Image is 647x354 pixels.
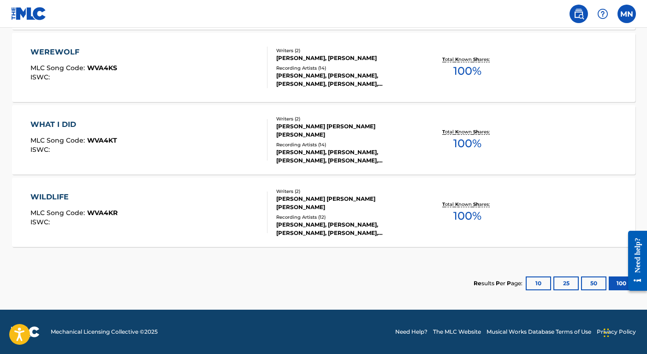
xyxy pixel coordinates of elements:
[597,328,636,336] a: Privacy Policy
[609,276,634,290] button: 100
[601,310,647,354] iframe: Chat Widget
[276,141,416,148] div: Recording Artists ( 14 )
[507,280,511,287] span: P
[276,188,416,195] div: Writers ( 2 )
[496,280,505,287] span: er
[453,63,481,79] span: 100 %
[442,129,454,135] span: otal
[276,65,416,72] div: Recording Artists ( 14 )
[433,328,481,336] a: The MLC Website
[30,73,52,81] span: ISWC :
[87,64,117,72] span: WVA4KS
[442,56,445,62] span: T
[553,276,579,290] button: 25
[455,129,472,135] span: nown
[453,208,481,224] span: 100 %
[11,7,47,20] img: MLC Logo
[570,5,588,23] a: Public Search
[30,47,117,58] div: WEREWOLF
[507,280,522,287] span: age:
[30,192,118,203] div: WILDLIFE
[395,328,427,336] a: Need Help?
[12,178,635,247] a: WILDLIFEMLC Song Code:WVA4KRISWC:Writers (2)[PERSON_NAME] [PERSON_NAME] [PERSON_NAME]Recording Ar...
[276,195,416,211] div: [PERSON_NAME] [PERSON_NAME] [PERSON_NAME]
[455,56,458,62] span: K
[276,221,416,237] div: [PERSON_NAME], [PERSON_NAME], [PERSON_NAME], [PERSON_NAME], [PERSON_NAME]
[594,5,612,23] div: Help
[455,201,472,207] span: nown
[30,119,117,130] div: WHAT I DID
[276,122,416,139] div: [PERSON_NAME] [PERSON_NAME] [PERSON_NAME]
[453,135,481,152] span: 100 %
[473,56,490,62] span: ares:
[617,5,636,23] div: User Menu
[30,218,52,226] span: ISWC :
[455,201,458,207] span: K
[51,328,158,336] span: Mechanical Licensing Collective © 2025
[276,214,416,221] div: Recording Artists ( 12 )
[597,8,608,19] img: help
[276,72,416,88] div: [PERSON_NAME], [PERSON_NAME], [PERSON_NAME], [PERSON_NAME], [PERSON_NAME]
[87,209,118,217] span: WVA4KR
[442,56,454,62] span: otal
[473,129,479,135] span: Sh
[276,115,416,122] div: Writers ( 2 )
[442,201,445,207] span: T
[30,64,87,72] span: MLC Song Code :
[487,328,591,336] a: Musical Works Database Terms of Use
[526,276,551,290] button: 10
[573,8,584,19] img: search
[442,129,445,135] span: T
[473,129,490,135] span: ares:
[11,326,40,337] img: logo
[473,201,490,207] span: ares:
[455,56,472,62] span: nown
[455,129,458,135] span: K
[621,223,647,298] iframe: Resource Center
[12,105,635,174] a: WHAT I DIDMLC Song Code:WVA4KTISWC:Writers (2)[PERSON_NAME] [PERSON_NAME] [PERSON_NAME]Recording ...
[442,201,454,207] span: otal
[276,47,416,54] div: Writers ( 2 )
[474,280,481,287] span: Re
[581,276,606,290] button: 50
[474,280,494,287] span: sults
[30,209,87,217] span: MLC Song Code :
[473,56,479,62] span: Sh
[87,136,117,144] span: WVA4KT
[30,136,87,144] span: MLC Song Code :
[496,280,500,287] span: P
[12,33,635,102] a: WEREWOLFMLC Song Code:WVA4KSISWC:Writers (2)[PERSON_NAME], [PERSON_NAME]Recording Artists (14)[PE...
[473,201,479,207] span: Sh
[604,319,609,347] div: Drag
[30,145,52,154] span: ISWC :
[276,148,416,165] div: [PERSON_NAME], [PERSON_NAME], [PERSON_NAME], [PERSON_NAME], [PERSON_NAME]
[276,54,416,62] div: [PERSON_NAME], [PERSON_NAME]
